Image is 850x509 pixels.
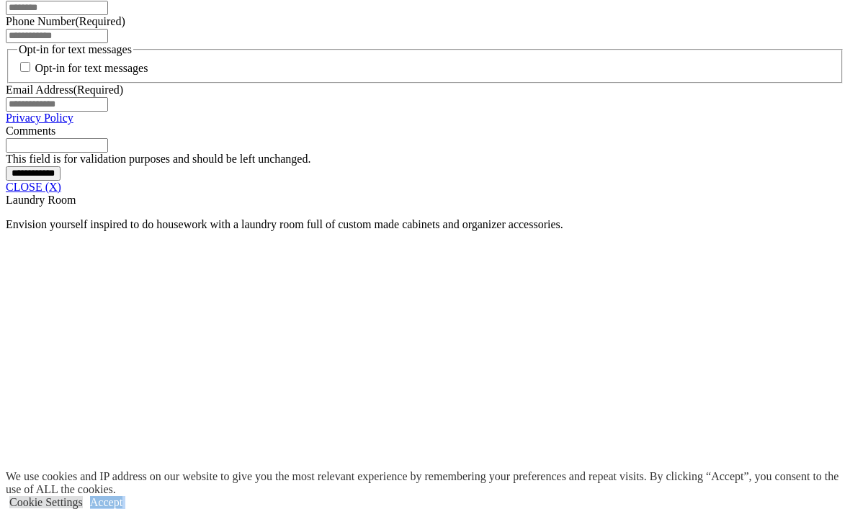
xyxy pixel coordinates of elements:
a: Accept [90,496,122,508]
label: Email Address [6,84,123,96]
a: Cookie Settings [9,496,83,508]
p: Envision yourself inspired to do housework with a laundry room full of custom made cabinets and o... [6,218,844,231]
span: (Required) [73,84,123,96]
label: Comments [6,125,55,137]
span: Laundry Room [6,194,76,206]
div: This field is for validation purposes and should be left unchanged. [6,153,844,166]
label: Opt-in for text messages [35,62,148,74]
div: We use cookies and IP address on our website to give you the most relevant experience by remember... [6,470,850,496]
label: Phone Number [6,15,125,27]
a: CLOSE (X) [6,181,61,193]
legend: Opt-in for text messages [17,43,133,56]
span: (Required) [75,15,125,27]
a: Privacy Policy [6,112,73,124]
